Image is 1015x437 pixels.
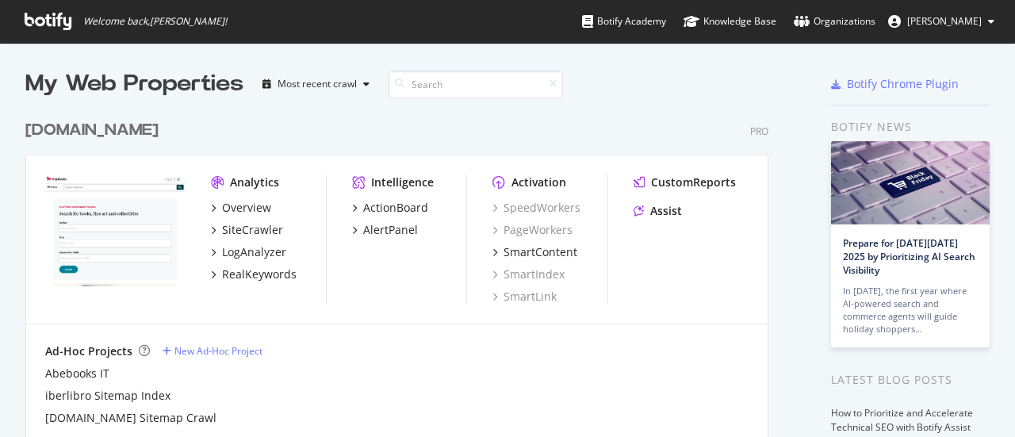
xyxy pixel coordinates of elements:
div: Assist [650,203,682,219]
div: CustomReports [651,174,736,190]
a: New Ad-Hoc Project [163,344,262,358]
a: Prepare for [DATE][DATE] 2025 by Prioritizing AI Search Visibility [843,236,975,277]
a: Assist [634,203,682,219]
div: Botify Chrome Plugin [847,76,959,92]
div: Latest Blog Posts [831,371,990,389]
img: Prepare for Black Friday 2025 by Prioritizing AI Search Visibility [831,141,990,224]
img: abebooks.com [45,174,186,287]
span: Welcome back, [PERSON_NAME] ! [83,15,227,28]
div: Botify Academy [582,13,666,29]
a: SmartLink [492,289,557,305]
a: [DOMAIN_NAME] [25,119,165,142]
a: SpeedWorkers [492,200,580,216]
div: AlertPanel [363,222,418,238]
a: LogAnalyzer [211,244,286,260]
a: Botify Chrome Plugin [831,76,959,92]
a: ActionBoard [352,200,428,216]
div: Knowledge Base [684,13,776,29]
button: Most recent crawl [256,71,376,97]
a: SmartContent [492,244,577,260]
div: Ad-Hoc Projects [45,343,132,359]
a: SmartIndex [492,266,565,282]
div: Most recent crawl [278,79,357,89]
span: Aoife Gallagher [907,14,982,28]
div: Pro [750,125,768,138]
div: Analytics [230,174,279,190]
a: How to Prioritize and Accelerate Technical SEO with Botify Assist [831,406,973,434]
a: CustomReports [634,174,736,190]
div: Activation [511,174,566,190]
div: [DOMAIN_NAME] [25,119,159,142]
div: Botify news [831,118,990,136]
input: Search [389,71,563,98]
div: My Web Properties [25,68,243,100]
div: LogAnalyzer [222,244,286,260]
a: RealKeywords [211,266,297,282]
div: In [DATE], the first year where AI-powered search and commerce agents will guide holiday shoppers… [843,285,978,335]
button: [PERSON_NAME] [875,9,1007,34]
div: SmartContent [504,244,577,260]
a: Abebooks IT [45,366,109,381]
a: AlertPanel [352,222,418,238]
div: Intelligence [371,174,434,190]
div: Organizations [794,13,875,29]
a: iberlibro Sitemap Index [45,388,170,404]
a: Overview [211,200,271,216]
a: PageWorkers [492,222,573,238]
a: SiteCrawler [211,222,283,238]
a: [DOMAIN_NAME] Sitemap Crawl [45,410,216,426]
div: ActionBoard [363,200,428,216]
div: RealKeywords [222,266,297,282]
div: Overview [222,200,271,216]
div: New Ad-Hoc Project [174,344,262,358]
div: SiteCrawler [222,222,283,238]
